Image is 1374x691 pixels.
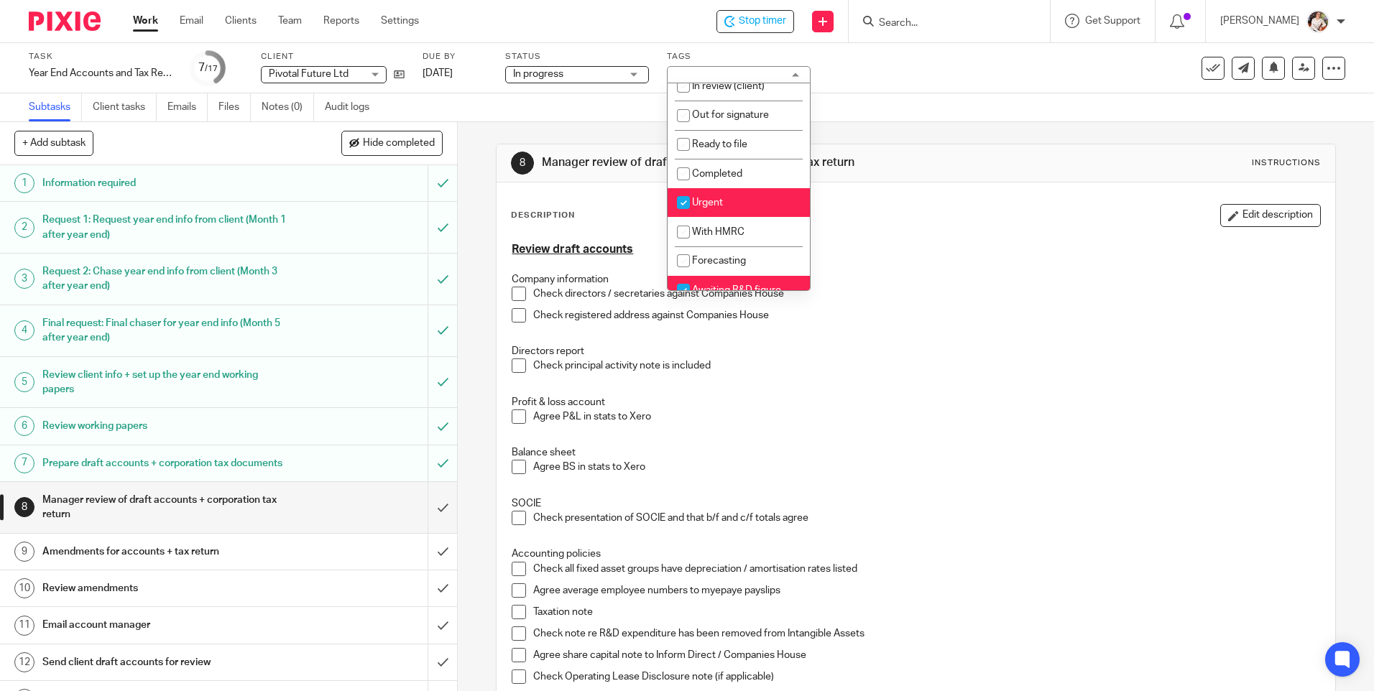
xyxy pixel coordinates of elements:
p: Agree share capital note to Inform Direct / Companies House [533,648,1319,662]
div: 6 [14,416,34,436]
span: In progress [513,69,563,79]
a: Audit logs [325,93,380,121]
div: 10 [14,578,34,598]
label: Task [29,51,172,62]
p: Balance sheet [512,445,1319,460]
h1: Final request: Final chaser for year end info (Month 5 after year end) [42,312,290,349]
h1: Amendments for accounts + tax return [42,541,290,562]
h1: Request 2: Chase year end info from client (Month 3 after year end) [42,261,290,297]
p: Check principal activity note is included [533,358,1319,373]
a: Files [218,93,251,121]
p: Taxation note [533,605,1319,619]
h1: Manager review of draft accounts + corporation tax return [42,489,290,526]
div: 3 [14,269,34,289]
button: Hide completed [341,131,443,155]
p: Check all fixed asset groups have depreciation / amortisation rates listed [533,562,1319,576]
h1: Information required [42,172,290,194]
div: 8 [14,497,34,517]
p: Company information [512,272,1319,287]
h1: Send client draft accounts for review [42,651,290,673]
span: Completed [692,169,742,179]
p: Check directors / secretaries against Companies House [533,287,1319,301]
h1: Prepare draft accounts + corporation tax documents [42,453,290,474]
div: Pivotal Future Ltd - Year End Accounts and Tax Return [716,10,794,33]
p: Agree P&L in stats to Xero [533,409,1319,424]
p: Description [511,210,575,221]
a: Notes (0) [262,93,314,121]
span: Ready to file [692,139,747,149]
span: Awaiting R&D figure [692,285,781,295]
h1: Review amendments [42,578,290,599]
p: [PERSON_NAME] [1220,14,1299,28]
button: + Add subtask [14,131,93,155]
input: Search [877,17,1007,30]
div: 7 [14,453,34,473]
h1: Review client info + set up the year end working papers [42,364,290,401]
a: Subtasks [29,93,82,121]
div: 11 [14,616,34,636]
label: Tags [667,51,811,62]
span: Get Support [1085,16,1140,26]
span: In review (client) [692,81,765,91]
div: 7 [198,60,218,76]
span: Out for signature [692,110,769,120]
a: Settings [381,14,419,28]
a: Reports [323,14,359,28]
p: Agree BS in stats to Xero [533,460,1319,474]
span: Urgent [692,198,723,208]
img: Pixie [29,11,101,31]
p: Profit & loss account [512,395,1319,409]
a: Emails [167,93,208,121]
div: 2 [14,218,34,238]
div: 12 [14,652,34,672]
div: 5 [14,372,34,392]
div: 8 [511,152,534,175]
h1: Review working papers [42,415,290,437]
p: Check Operating Lease Disclosure note (if applicable) [533,669,1319,684]
a: Email [180,14,203,28]
button: Edit description [1220,204,1321,227]
div: Year End Accounts and Tax Return [29,66,172,80]
div: 4 [14,320,34,340]
p: Directors report [512,344,1319,358]
label: Status [505,51,649,62]
div: Instructions [1252,157,1321,169]
div: 1 [14,173,34,193]
h1: Manager review of draft accounts + corporation tax return [542,155,946,170]
span: Forecasting [692,256,746,266]
span: Pivotal Future Ltd [269,69,349,79]
a: Work [133,14,158,28]
p: Accounting policies [512,547,1319,561]
label: Client [261,51,405,62]
label: Due by [423,51,487,62]
p: Check presentation of SOCIE and that b/f and c/f totals agree [533,511,1319,525]
img: Kayleigh%20Henson.jpeg [1306,10,1329,33]
span: With HMRC [692,227,744,237]
p: SOCIE [512,496,1319,511]
a: Client tasks [93,93,157,121]
small: /17 [205,65,218,73]
p: Check registered address against Companies House [533,308,1319,323]
u: Review draft accounts [512,244,633,255]
a: Team [278,14,302,28]
div: 9 [14,542,34,562]
span: [DATE] [423,68,453,78]
h1: Request 1: Request year end info from client (Month 1 after year end) [42,209,290,246]
p: Agree average employee numbers to myepaye payslips [533,583,1319,598]
p: Check note re R&D expenditure has been removed from Intangible Assets [533,626,1319,641]
a: Clients [225,14,257,28]
span: Stop timer [739,14,786,29]
span: Hide completed [363,138,435,149]
h1: Email account manager [42,614,290,636]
